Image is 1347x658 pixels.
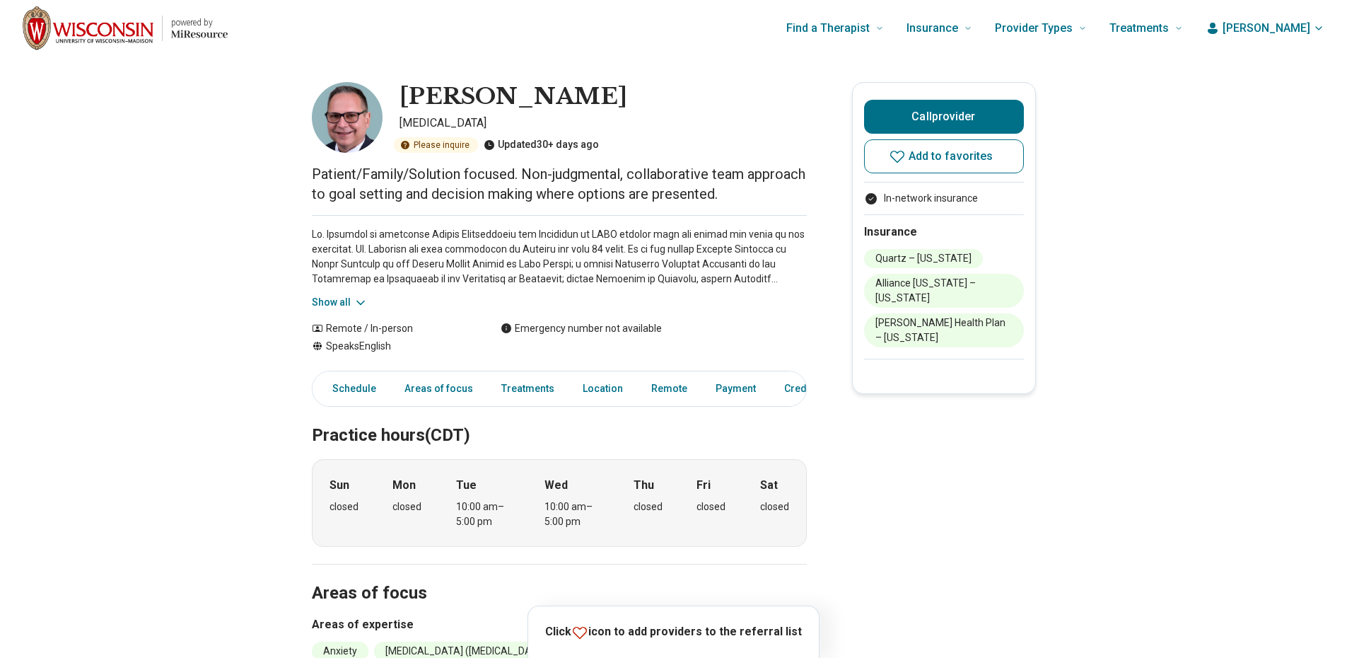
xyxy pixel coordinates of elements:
[864,224,1024,241] h2: Insurance
[776,374,846,403] a: Credentials
[544,500,599,529] div: 10:00 am – 5:00 pm
[760,500,789,514] div: closed
[1109,18,1169,38] span: Treatments
[864,191,1024,206] ul: Payment options
[312,390,807,448] h2: Practice hours (CDT)
[544,477,568,494] strong: Wed
[456,500,511,529] div: 10:00 am – 5:00 pm
[906,18,958,38] span: Insurance
[643,374,696,403] a: Remote
[312,321,472,336] div: Remote / In-person
[493,374,563,403] a: Treatments
[1206,20,1324,37] button: [PERSON_NAME]
[312,82,383,153] img: Kenneth Herrmann, Psychiatrist
[501,321,662,336] div: Emergency number not available
[864,274,1024,308] li: Alliance [US_STATE] – [US_STATE]
[392,500,421,514] div: closed
[312,339,472,354] div: Speaks English
[864,249,983,268] li: Quartz – [US_STATE]
[864,191,1024,206] li: In-network insurance
[864,100,1024,134] button: Callprovider
[864,139,1024,173] button: Add to favorites
[392,477,416,494] strong: Mon
[634,500,663,514] div: closed
[23,6,228,51] a: Home page
[995,18,1073,38] span: Provider Types
[456,477,477,494] strong: Tue
[864,313,1024,347] li: [PERSON_NAME] Health Plan – [US_STATE]
[312,548,807,606] h2: Areas of focus
[312,164,807,204] p: Patient/Family/Solution focused. Non-judgmental, collaborative team approach to goal setting and ...
[312,616,807,633] h3: Areas of expertise
[396,374,482,403] a: Areas of focus
[707,374,764,403] a: Payment
[760,477,778,494] strong: Sat
[545,623,802,641] p: Click icon to add providers to the referral list
[312,459,807,547] div: When does the program meet?
[394,137,478,153] div: Please inquire
[312,227,807,287] p: Lo. Ipsumdol si ametconse Adipis Elitseddoeiu tem Incididun ut LABO etdolor magn ali enimad min v...
[315,374,385,403] a: Schedule
[400,82,627,112] h1: [PERSON_NAME]
[786,18,870,38] span: Find a Therapist
[400,115,807,132] p: [MEDICAL_DATA]
[696,500,725,514] div: closed
[1223,20,1310,37] span: [PERSON_NAME]
[330,500,358,514] div: closed
[634,477,654,494] strong: Thu
[330,477,349,494] strong: Sun
[484,137,599,153] div: Updated 30+ days ago
[574,374,631,403] a: Location
[909,151,993,162] span: Add to favorites
[312,295,368,310] button: Show all
[696,477,711,494] strong: Fri
[171,17,228,28] p: powered by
